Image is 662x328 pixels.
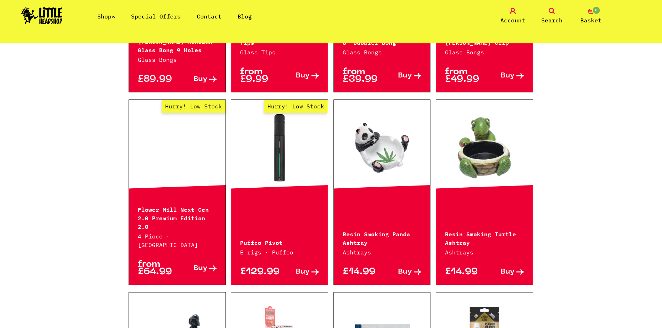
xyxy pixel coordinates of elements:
span: Buy [398,72,412,80]
p: E-rigs · Puffco [240,248,319,257]
a: Buy [484,68,524,83]
span: Hurry! Low Stock [162,100,226,113]
p: from £64.99 [138,261,177,276]
span: Buy [501,72,515,80]
a: Hurry! Low Stock [129,112,226,183]
span: Buy [194,265,207,272]
p: Glass Bongs [138,55,217,64]
p: £89.99 [138,76,177,83]
p: £14.99 [445,268,484,276]
p: £129.99 [240,268,280,276]
span: Basket [580,16,602,25]
span: Buy [398,268,412,276]
a: Blog [238,13,252,20]
p: Resin Smoking Panda Ashtray [343,229,422,246]
a: Hurry! Low Stock [231,112,328,183]
span: Buy [194,76,207,83]
p: [PERSON_NAME] Menorah Glass Bong 9 Holes [138,37,217,54]
p: Flower Mill Next Gen 2.0 Premium Edition 2.0 [138,205,217,230]
a: Shop [97,13,115,20]
p: from £39.99 [343,68,382,83]
span: Buy [296,72,310,80]
p: Puffco Pivot [240,238,319,246]
p: Ashtrays [343,248,422,257]
a: Buy [382,68,422,83]
p: Glass Tips [240,48,319,57]
span: Buy [501,268,515,276]
span: Buy [296,268,310,276]
p: from £49.99 [445,68,484,83]
a: Buy [382,268,422,276]
a: Buy [177,76,217,83]
p: £14.99 [343,268,382,276]
span: Account [500,16,525,25]
a: Buy [280,68,319,83]
a: Buy [484,268,524,276]
p: Ashtrays [445,248,524,257]
a: 0 Basket [573,8,609,25]
p: Glass Bongs [343,48,422,57]
a: Buy [177,261,217,276]
span: Search [541,16,563,25]
p: Glass Bongs [445,48,524,57]
a: Search [534,8,570,25]
a: Special Offers [131,13,181,20]
img: Little Head Shop Logo [21,7,63,24]
a: Buy [280,268,319,276]
span: 0 [592,6,601,15]
p: from £9.99 [240,68,280,83]
span: Hurry! Low Stock [264,100,328,113]
p: Resin Smoking Turtle Ashtray [445,229,524,246]
a: Contact [197,13,222,20]
p: 4 Piece · [GEOGRAPHIC_DATA] [138,232,217,249]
